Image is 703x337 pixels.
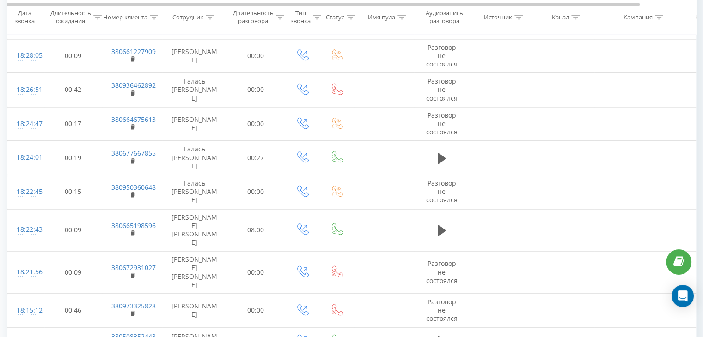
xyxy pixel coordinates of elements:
div: Имя пула [368,13,395,21]
a: 380936462892 [111,81,156,90]
div: 18:26:51 [17,81,35,99]
td: [PERSON_NAME] [PERSON_NAME] [162,251,227,294]
div: Дата звонка [7,10,42,25]
div: Номер клиента [103,13,147,21]
div: 18:22:43 [17,221,35,239]
td: 00:27 [227,141,285,175]
div: Open Intercom Messenger [672,285,694,307]
div: Длительность ожидания [50,10,91,25]
td: 00:00 [227,73,285,107]
span: Разговор не состоялся [426,259,458,284]
td: Галась [PERSON_NAME] [162,175,227,209]
td: [PERSON_NAME] [162,107,227,141]
div: Аудиозапись разговора [422,10,467,25]
a: 380677667855 [111,149,156,157]
div: 18:21:56 [17,263,35,281]
span: Разговор не состоялся [426,43,458,68]
td: 00:17 [44,107,102,141]
td: 00:00 [227,251,285,294]
span: Разговор не состоялся [426,179,458,204]
td: 00:15 [44,175,102,209]
td: 00:46 [44,294,102,328]
div: Источник [484,13,512,21]
a: 380672931027 [111,263,156,272]
td: 00:09 [44,251,102,294]
div: 18:22:45 [17,183,35,201]
td: 00:00 [227,39,285,73]
div: Статус [326,13,344,21]
a: 380950360648 [111,183,156,192]
a: 380664675613 [111,115,156,124]
a: 380661227909 [111,47,156,56]
td: 00:09 [44,39,102,73]
a: 380665198596 [111,221,156,230]
td: 00:00 [227,294,285,328]
td: 08:00 [227,209,285,251]
div: Сотрудник [172,13,203,21]
span: Разговор не состоялся [426,111,458,136]
a: 380973325828 [111,301,156,310]
td: 00:42 [44,73,102,107]
span: Разговор не состоялся [426,297,458,323]
div: Канал [552,13,569,21]
span: Разговор не состоялся [426,77,458,102]
div: 18:24:47 [17,115,35,133]
div: Тип звонка [291,10,311,25]
td: Галась [PERSON_NAME] [162,73,227,107]
td: 00:09 [44,209,102,251]
td: 00:00 [227,175,285,209]
div: 18:24:01 [17,149,35,167]
td: Галась [PERSON_NAME] [162,141,227,175]
td: [PERSON_NAME] [PERSON_NAME] [162,209,227,251]
div: Кампания [624,13,653,21]
div: 18:28:05 [17,47,35,65]
td: [PERSON_NAME] [162,39,227,73]
td: 00:19 [44,141,102,175]
div: 18:15:12 [17,301,35,319]
td: [PERSON_NAME] [162,294,227,328]
td: 00:00 [227,107,285,141]
div: Длительность разговора [233,10,274,25]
